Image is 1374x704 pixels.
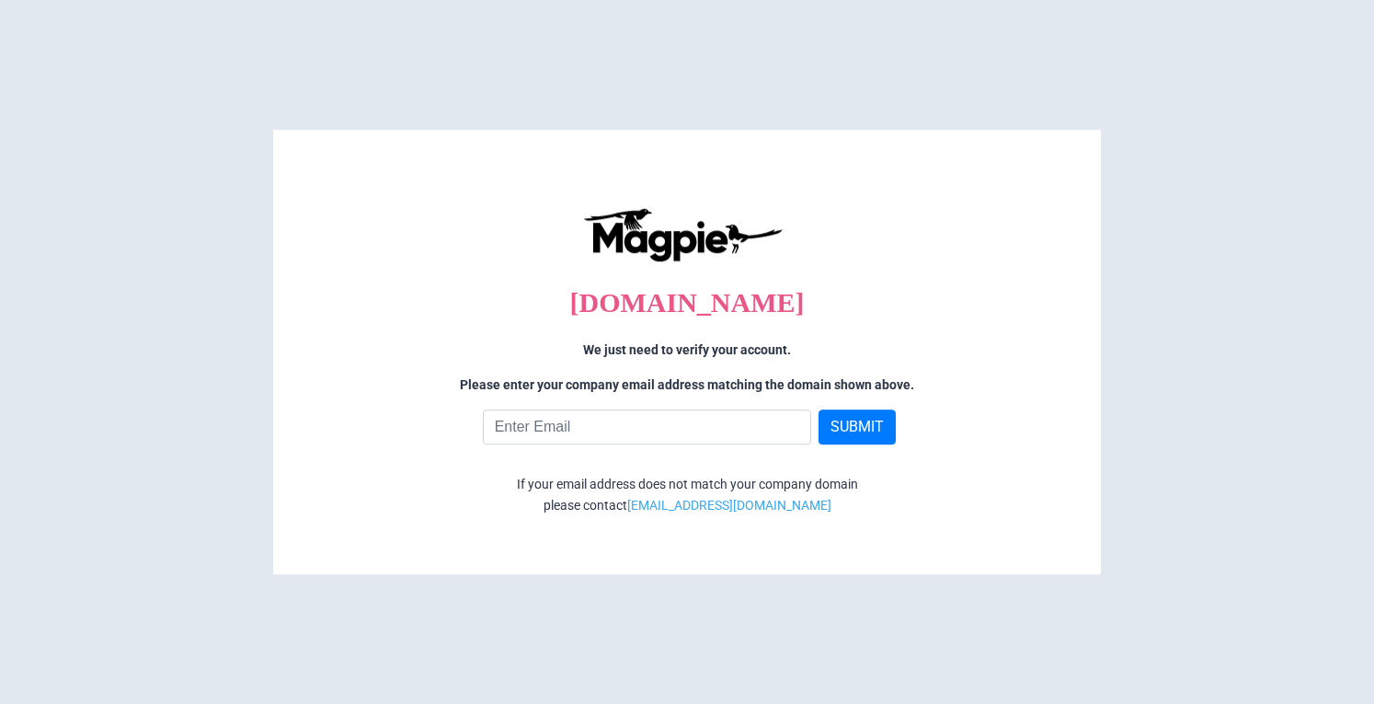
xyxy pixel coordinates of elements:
[627,495,831,515] a: [EMAIL_ADDRESS][DOMAIN_NAME]
[296,475,1078,495] div: If your email address does not match your company domain
[310,281,1064,325] p: [DOMAIN_NAME]
[310,375,1064,395] p: Please enter your company email address matching the domain shown above.
[819,410,896,445] button: SUBMIT
[310,340,1064,360] p: We just need to verify your account.
[296,495,1078,515] div: please contact
[483,410,812,445] input: Enter Email
[578,207,785,262] img: logo-ab69f6fb50320c5b225c76a69d11143b.png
